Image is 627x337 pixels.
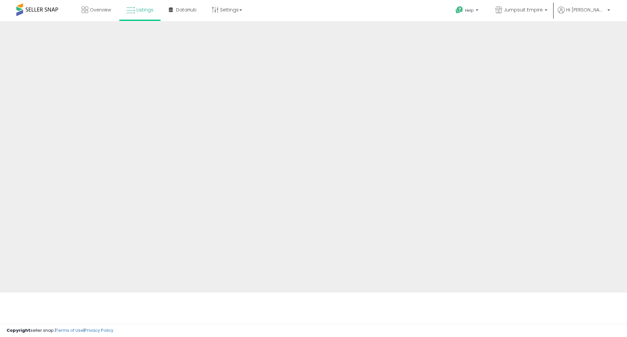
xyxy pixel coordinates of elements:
[176,7,197,13] span: DataHub
[465,8,474,13] span: Help
[90,7,111,13] span: Overview
[450,1,485,21] a: Help
[137,7,153,13] span: Listings
[566,7,605,13] span: Hi [PERSON_NAME]
[558,7,610,21] a: Hi [PERSON_NAME]
[455,6,463,14] i: Get Help
[504,7,543,13] span: Jumpsuit Empire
